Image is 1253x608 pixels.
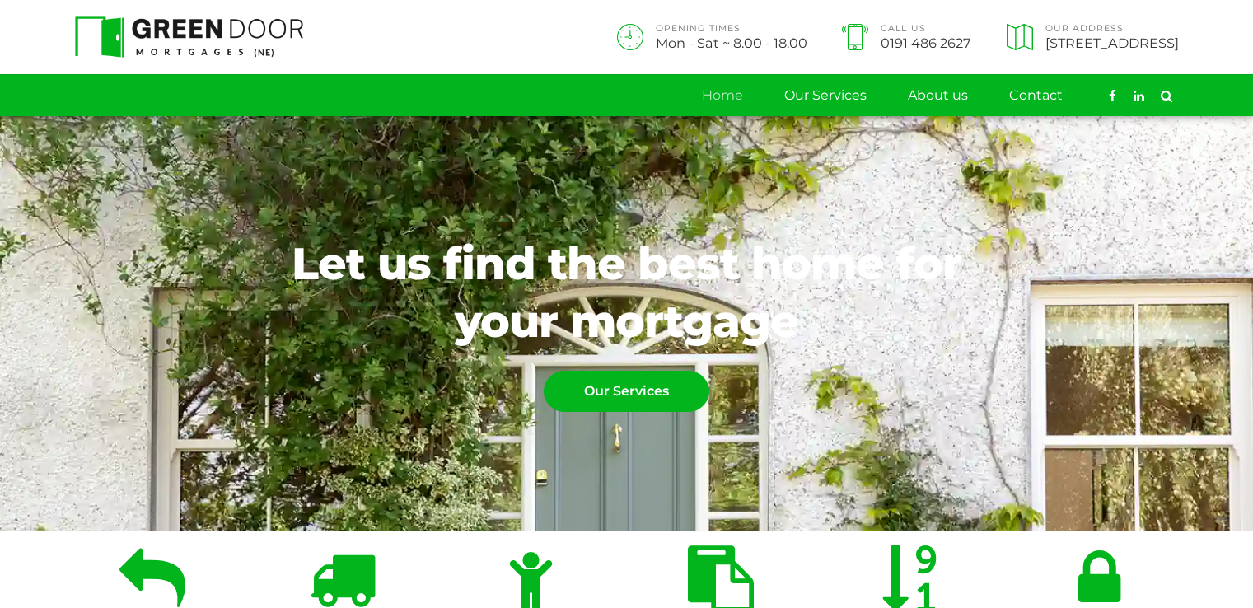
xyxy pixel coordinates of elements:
[881,36,971,49] span: 0191 486 2627
[1009,75,1063,116] a: Contact
[1045,25,1179,34] span: Our Address
[881,25,971,34] span: Call Us
[837,24,971,50] a: Call Us0191 486 2627
[544,371,709,412] a: Our Services
[702,75,743,116] a: Home
[1045,36,1179,49] span: [STREET_ADDRESS]
[1001,24,1178,50] a: Our Address[STREET_ADDRESS]
[656,36,807,49] span: Mon - Sat ~ 8.00 - 18.00
[75,16,304,58] img: Green Door Mortgages North East
[656,25,807,34] span: OPENING TIMES
[784,75,867,116] a: Our Services
[259,235,994,350] span: Let us find the best home for your mortgage
[908,75,968,116] a: About us
[545,372,708,411] span: Our Services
